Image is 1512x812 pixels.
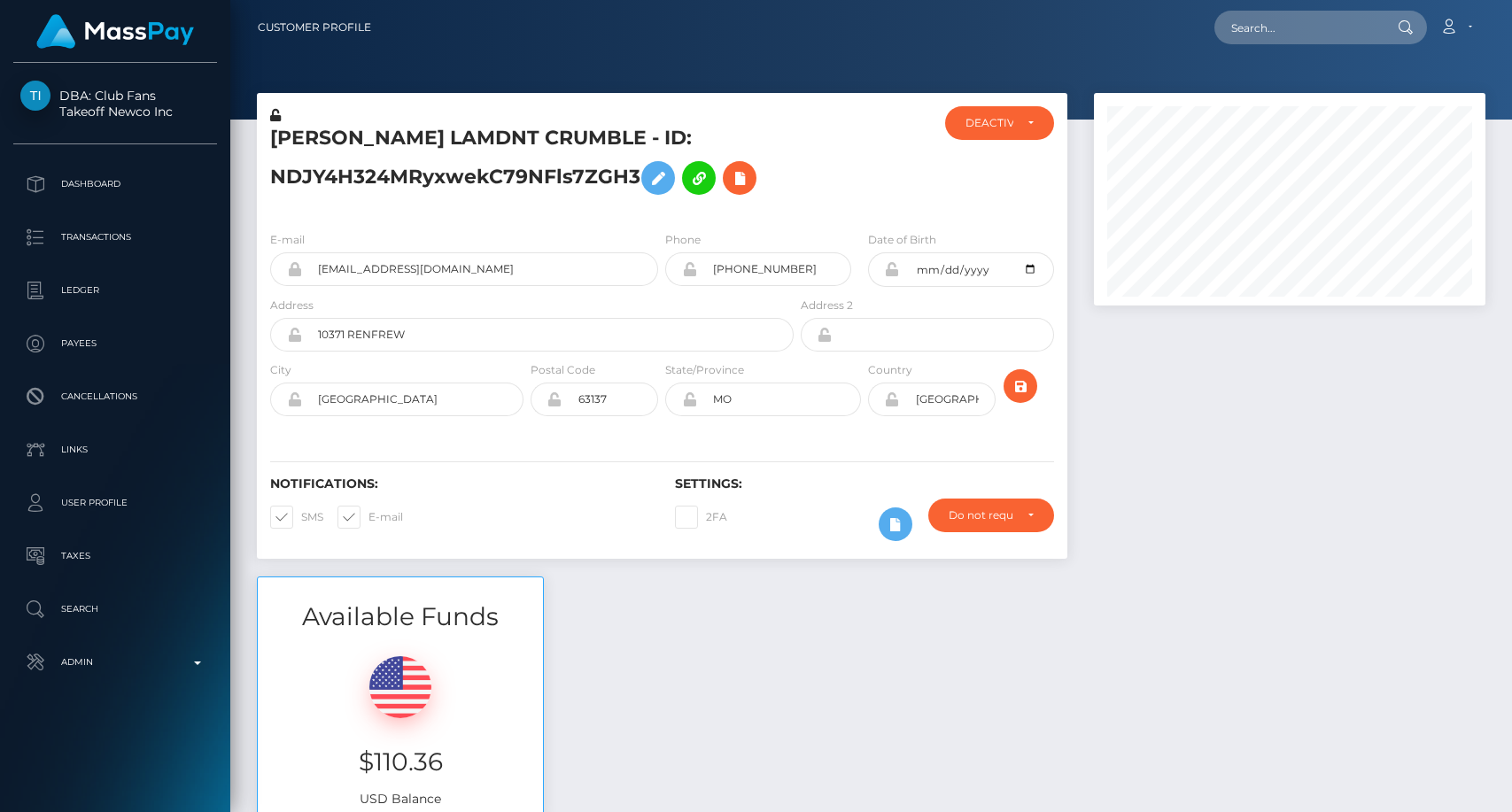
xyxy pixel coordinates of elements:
[20,277,210,304] p: Ledger
[13,428,217,472] a: Links
[1214,11,1381,44] input: Search...
[13,215,217,259] a: Transactions
[20,383,210,410] p: Cancellations
[801,298,853,313] label: Address 2
[20,330,210,357] p: Payees
[531,362,595,378] label: Postal Code
[965,116,1012,130] div: DEACTIVE
[949,508,1012,522] div: Do not require
[36,14,194,49] img: MassPay Logo
[665,232,701,248] label: Phone
[20,543,210,569] p: Taxes
[675,506,727,529] label: 2FA
[270,506,323,529] label: SMS
[868,362,912,378] label: Country
[13,321,217,366] a: Payees
[13,534,217,578] a: Taxes
[20,224,210,251] p: Transactions
[270,362,291,378] label: City
[945,106,1053,140] button: DEACTIVE
[258,599,543,634] h3: Available Funds
[20,171,210,197] p: Dashboard
[13,88,217,120] span: DBA: Club Fans Takeoff Newco Inc
[20,596,210,623] p: Search
[13,587,217,631] a: Search
[13,162,217,206] a: Dashboard
[868,232,936,248] label: Date of Birth
[270,232,305,248] label: E-mail
[337,506,403,529] label: E-mail
[270,125,784,204] h5: [PERSON_NAME] LAMDNT CRUMBLE - ID: NDJY4H324MRyxwekC79NFls7ZGH3
[270,298,314,313] label: Address
[675,476,1053,491] h6: Settings:
[13,640,217,684] a: Admin
[258,9,371,46] a: Customer Profile
[20,649,210,676] p: Admin
[928,499,1053,532] button: Do not require
[271,745,530,779] h3: $110.36
[13,268,217,313] a: Ledger
[20,490,210,516] p: User Profile
[270,476,648,491] h6: Notifications:
[20,81,50,111] img: Takeoff Newco Inc
[20,437,210,463] p: Links
[665,362,744,378] label: State/Province
[13,481,217,525] a: User Profile
[13,375,217,419] a: Cancellations
[369,656,431,718] img: USD.png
